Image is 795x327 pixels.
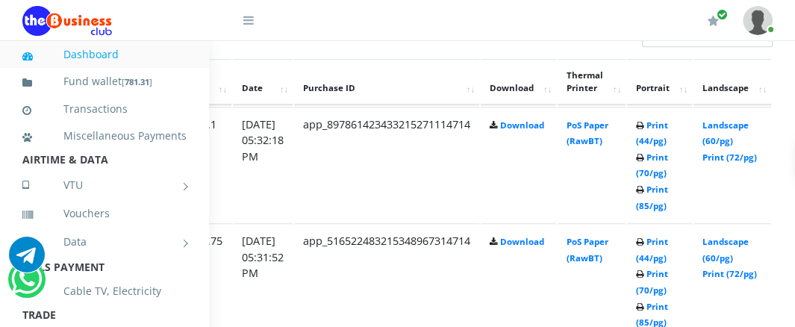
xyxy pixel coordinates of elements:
[702,236,749,264] a: Landscape (60/pg)
[22,119,187,153] a: Miscellaneous Payments
[636,184,668,211] a: Print (85/pg)
[627,59,692,105] th: Portrait: activate to sort column ascending
[702,268,757,279] a: Print (72/pg)
[500,119,544,131] a: Download
[294,59,479,105] th: Purchase ID: activate to sort column ascending
[702,152,757,163] a: Print (72/pg)
[481,59,556,105] th: Download: activate to sort column ascending
[233,59,293,105] th: Date: activate to sort column ascending
[636,268,668,296] a: Print (70/pg)
[22,37,187,72] a: Dashboard
[558,59,626,105] th: Thermal Printer: activate to sort column ascending
[708,15,719,27] i: Renew/Upgrade Subscription
[702,119,749,147] a: Landscape (60/pg)
[636,119,668,147] a: Print (44/pg)
[636,152,668,179] a: Print (70/pg)
[22,223,187,261] a: Data
[233,107,293,222] td: [DATE] 05:32:18 PM
[567,236,608,264] a: PoS Paper (RawBT)
[567,119,608,147] a: PoS Paper (RawBT)
[294,107,479,222] td: app_897861423433215271114714
[693,59,771,105] th: Landscape: activate to sort column ascending
[22,274,187,308] a: Cable TV, Electricity
[9,248,45,272] a: Chat for support
[122,76,152,87] small: [ ]
[743,6,773,35] img: User
[636,236,668,264] a: Print (44/pg)
[500,236,544,247] a: Download
[22,92,187,126] a: Transactions
[11,272,42,297] a: Chat for support
[22,6,112,36] img: Logo
[22,196,187,231] a: Vouchers
[717,9,728,20] span: Renew/Upgrade Subscription
[22,64,187,99] a: Fund wallet[781.31]
[22,166,187,204] a: VTU
[125,76,149,87] b: 781.31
